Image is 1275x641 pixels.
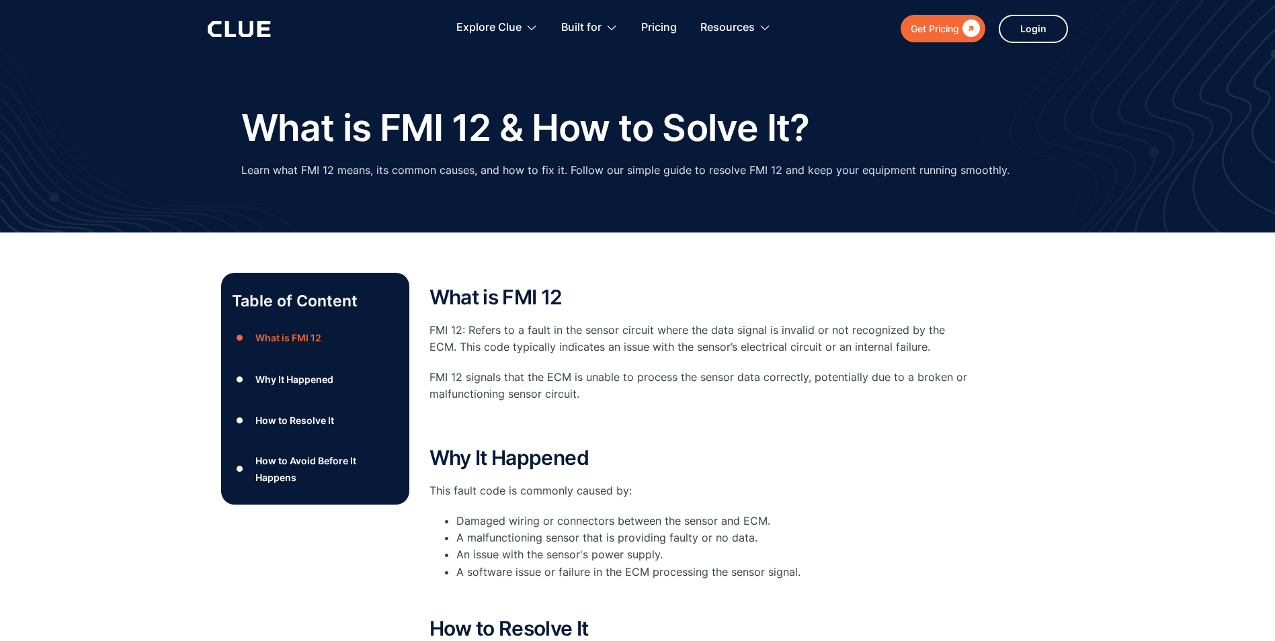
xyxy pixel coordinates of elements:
a: Get Pricing [901,15,985,42]
div: What is FMI 12 [255,329,321,346]
p: FMI 12 signals that the ECM is unable to process the sensor data correctly, potentially due to a ... [429,369,967,402]
a: Login [999,15,1068,43]
div: Resources [700,7,755,49]
li: Damaged wiring or connectors between the sensor and ECM. [456,513,967,529]
div: How to Avoid Before It Happens [255,452,398,486]
p: Table of Content [232,290,399,312]
p: Learn what FMI 12 means, its common causes, and how to fix it. Follow our simple guide to resolve... [241,162,1010,179]
div: Built for [561,7,602,49]
li: An issue with the sensor's power supply. [456,546,967,563]
h1: What is FMI 12 & How to Solve It? [241,108,809,148]
a: ●How to Avoid Before It Happens [232,452,399,486]
li: A software issue or failure in the ECM processing the sensor signal. [456,564,967,581]
h2: What is FMI 12 [429,286,967,308]
a: ●Why It Happened [232,369,399,389]
a: ●How to Resolve It [232,411,399,431]
div: Built for [561,7,618,49]
div: ● [232,369,248,389]
a: ●What is FMI 12 [232,328,399,348]
div: How to Resolve It [255,412,334,429]
p: ‍ [429,417,967,433]
p: This fault code is commonly caused by: [429,482,967,499]
div: Get Pricing [911,20,959,37]
div: ● [232,459,248,479]
h2: Why It Happened [429,447,967,469]
h2: How to Resolve It [429,617,967,640]
div: Resources [700,7,771,49]
div: Explore Clue [456,7,538,49]
a: Pricing [641,7,677,49]
div: Explore Clue [456,7,522,49]
div:  [959,20,980,37]
div: Why It Happened [255,371,333,388]
div: ● [232,328,248,348]
li: A malfunctioning sensor that is providing faulty or no data. [456,529,967,546]
p: ‍ [429,587,967,604]
div: ● [232,411,248,431]
p: FMI 12: Refers to a fault in the sensor circuit where the data signal is invalid or not recognize... [429,322,967,355]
